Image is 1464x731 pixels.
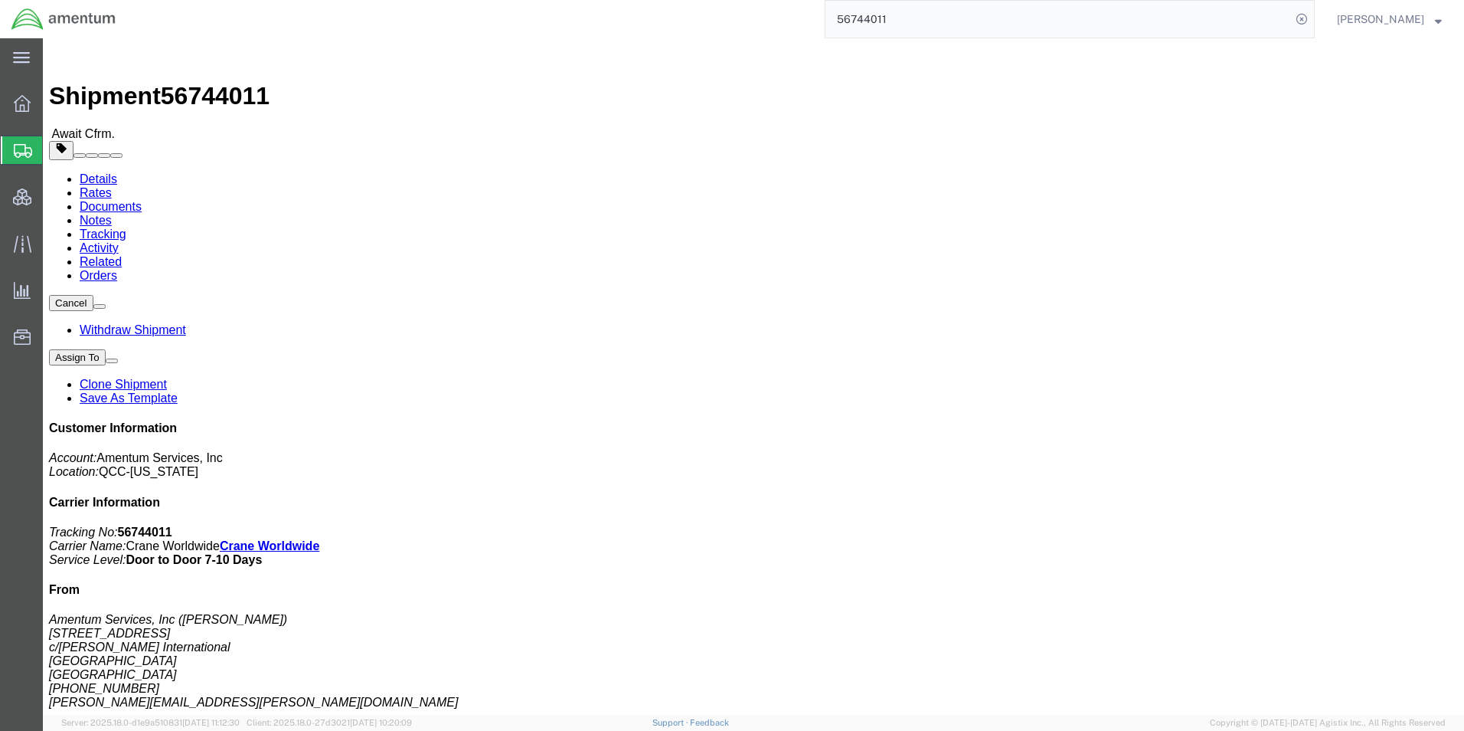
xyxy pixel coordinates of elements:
[690,718,729,727] a: Feedback
[1336,10,1443,28] button: [PERSON_NAME]
[43,38,1464,715] iframe: FS Legacy Container
[825,1,1291,38] input: Search for shipment number, reference number
[1210,716,1446,729] span: Copyright © [DATE]-[DATE] Agistix Inc., All Rights Reserved
[182,718,240,727] span: [DATE] 11:12:30
[247,718,412,727] span: Client: 2025.18.0-27d3021
[11,8,116,31] img: logo
[1337,11,1424,28] span: Jason Martin
[61,718,240,727] span: Server: 2025.18.0-d1e9a510831
[350,718,412,727] span: [DATE] 10:20:09
[652,718,691,727] a: Support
